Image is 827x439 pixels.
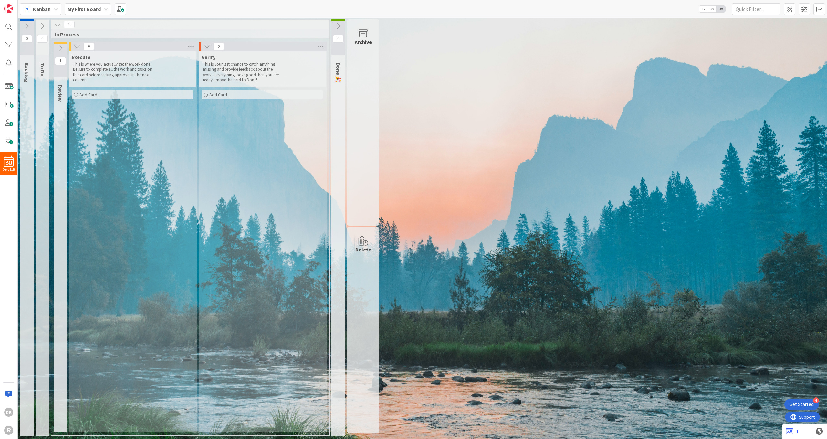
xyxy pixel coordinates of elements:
input: Quick Filter... [732,3,780,15]
span: 0 [83,43,94,50]
span: To Do [39,63,46,77]
span: Verify [202,54,215,60]
span: Support [14,1,29,9]
img: Visit kanbanzone.com [4,4,13,13]
span: Kanban [33,5,51,13]
span: 0 [21,35,32,43]
span: Backlog [24,63,30,82]
span: 0 [213,43,224,50]
p: This is your last chance to catch anything missing and provide feedback about the work. If everyt... [203,62,283,83]
div: Archive [355,38,372,46]
span: In Process [55,31,321,37]
span: 0 [333,35,344,43]
div: DR [4,408,13,417]
span: 2x [708,6,717,12]
span: 1 [55,57,66,65]
div: Get Started [790,401,814,408]
span: Add Card... [79,92,100,97]
span: 1 [64,21,75,28]
span: 3x [717,6,725,12]
a: 1 [786,427,799,435]
div: Delete [355,246,371,253]
span: Execute [72,54,90,60]
b: My First Board [68,6,101,12]
p: This is where you actually get the work done. Be sure to complete all the work and tasks on this ... [73,62,153,83]
div: Open Get Started checklist, remaining modules: 4 [784,399,819,410]
span: Add Card... [209,92,230,97]
span: Done 🎉 [335,63,341,82]
span: 1x [699,6,708,12]
span: 0 [37,35,48,43]
div: R [4,426,13,435]
span: 30 [6,161,12,165]
div: 4 [813,397,819,403]
span: Review [57,85,64,102]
